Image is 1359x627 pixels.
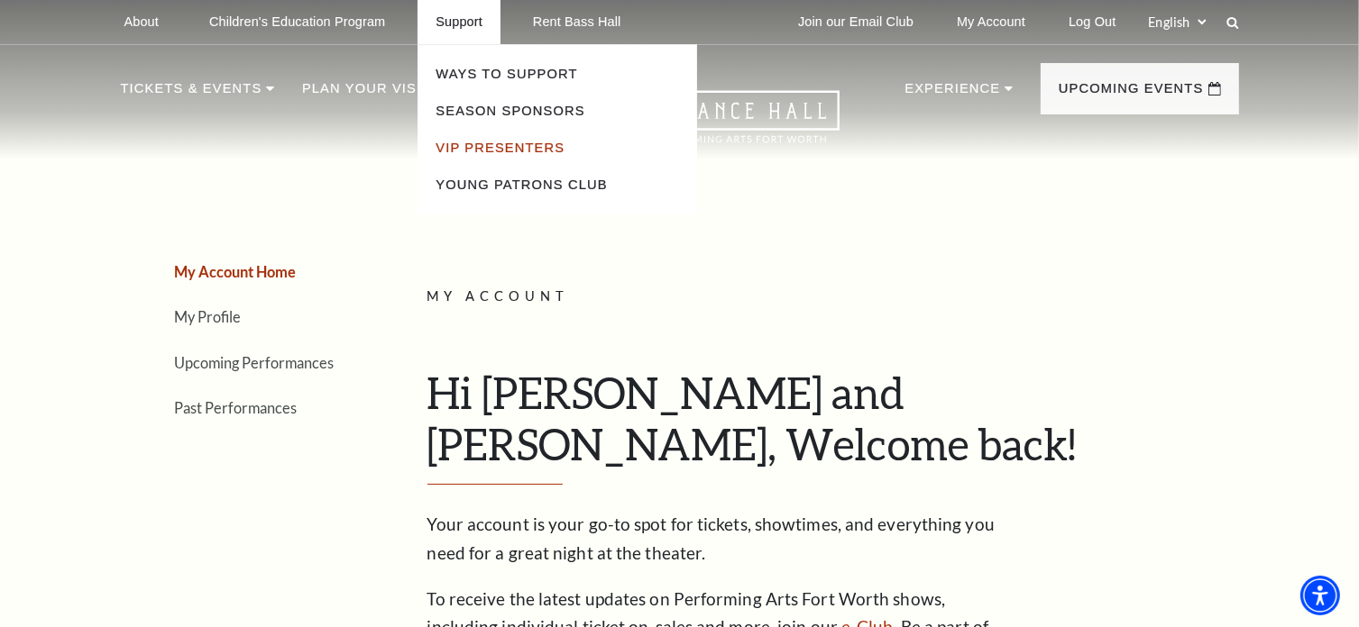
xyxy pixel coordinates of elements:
p: Upcoming Events [1059,77,1204,110]
h1: Hi [PERSON_NAME] and [PERSON_NAME], Welcome back! [427,367,1226,485]
a: Upcoming Performances [175,354,335,371]
p: Plan Your Visit [302,77,430,110]
p: Rent Bass Hall [533,14,621,30]
a: My Account Home [175,263,297,280]
p: Support [436,14,482,30]
p: Tickets & Events [121,77,262,110]
span: My Account [427,288,570,304]
p: Your account is your go-to spot for tickets, showtimes, and everything you need for a great night... [427,510,1014,568]
a: Ways To Support [436,67,577,81]
a: Young Patrons Club [436,177,607,192]
p: Children's Education Program [209,14,385,30]
select: Select: [1145,14,1209,31]
p: About [124,14,159,30]
div: Accessibility Menu [1300,576,1340,615]
a: My Profile [175,308,242,325]
a: Past Performances [175,399,298,416]
a: Season Sponsors [436,104,584,118]
p: Experience [904,77,1000,110]
a: VIP Presenters [436,141,565,155]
